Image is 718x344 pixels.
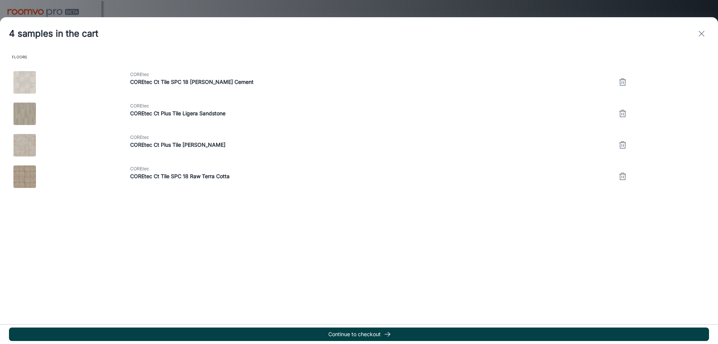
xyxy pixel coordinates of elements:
[13,71,36,94] img: COREtec Ct Tile SPC 18 Romano Cement
[130,78,614,86] h6: COREtec Ct Tile SPC 18 [PERSON_NAME] Cement
[130,71,614,78] span: COREtec
[130,134,614,141] span: COREtec
[130,109,614,118] h6: COREtec Ct Plus Tile Ligera Sandstone
[9,50,709,64] span: Floors
[130,103,614,109] span: COREtec
[9,27,98,40] h4: 4 samples in the cart
[130,141,614,149] h6: COREtec Ct Plus Tile [PERSON_NAME]
[13,134,36,156] img: COREtec Ct Plus Tile Iona Stone
[13,165,36,188] img: COREtec Ct Tile SPC 18 Raw Terra Cotta
[694,26,709,41] button: exit
[13,103,36,125] img: COREtec Ct Plus Tile Ligera Sandstone
[9,328,709,341] button: Continue to checkout
[130,172,614,180] h6: COREtec Ct Tile SPC 18 Raw Terra Cotta
[130,165,614,172] span: COREtec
